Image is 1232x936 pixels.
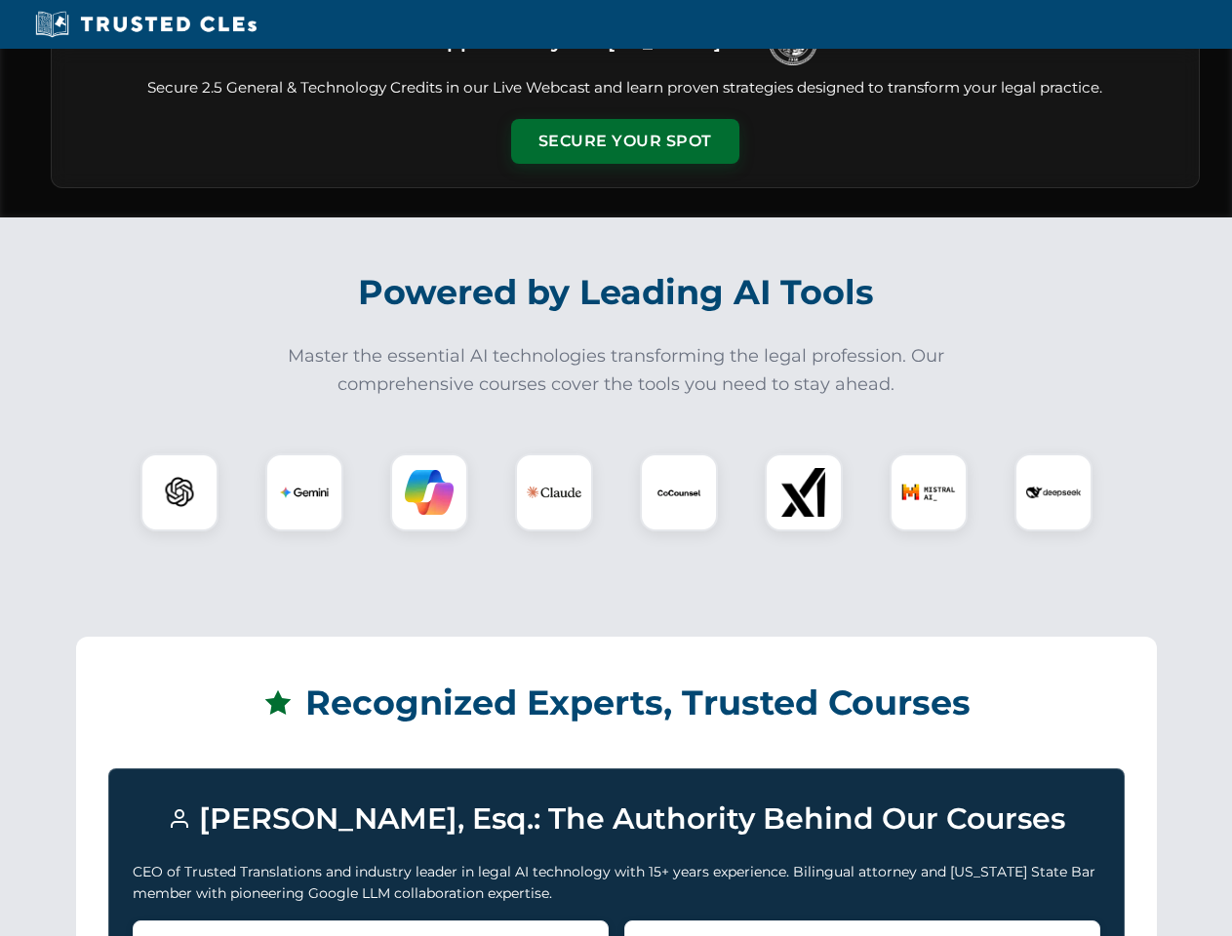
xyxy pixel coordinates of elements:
[1026,465,1081,520] img: DeepSeek Logo
[275,342,958,399] p: Master the essential AI technologies transforming the legal profession. Our comprehensive courses...
[405,468,454,517] img: Copilot Logo
[76,258,1157,327] h2: Powered by Leading AI Tools
[779,468,828,517] img: xAI Logo
[29,10,262,39] img: Trusted CLEs
[890,453,968,531] div: Mistral AI
[133,861,1100,905] p: CEO of Trusted Translations and industry leader in legal AI technology with 15+ years experience....
[151,464,208,521] img: ChatGPT Logo
[511,119,739,164] button: Secure Your Spot
[140,453,219,531] div: ChatGPT
[280,468,329,517] img: Gemini Logo
[527,465,581,520] img: Claude Logo
[515,453,593,531] div: Claude
[133,793,1100,845] h3: [PERSON_NAME], Esq.: The Authority Behind Our Courses
[390,453,468,531] div: Copilot
[765,453,843,531] div: xAI
[75,77,1175,99] p: Secure 2.5 General & Technology Credits in our Live Webcast and learn proven strategies designed ...
[265,453,343,531] div: Gemini
[640,453,718,531] div: CoCounsel
[108,669,1125,737] h2: Recognized Experts, Trusted Courses
[901,465,956,520] img: Mistral AI Logo
[1014,453,1093,531] div: DeepSeek
[655,468,703,517] img: CoCounsel Logo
